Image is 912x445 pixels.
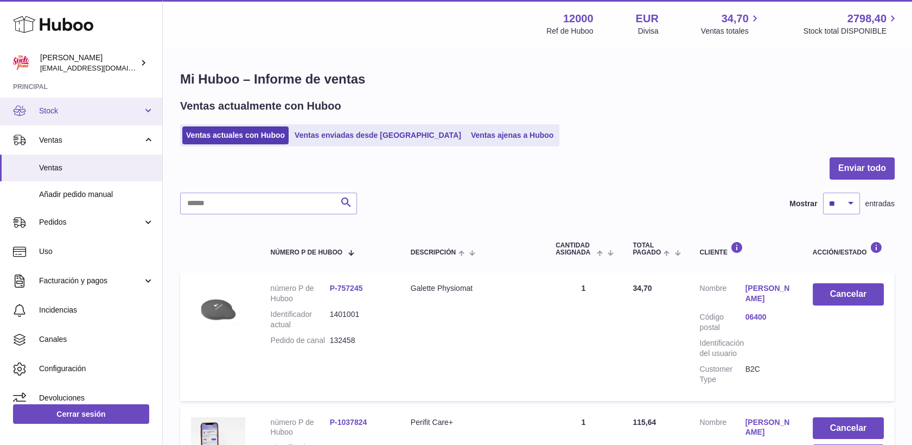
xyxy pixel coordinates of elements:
[701,26,761,36] span: Ventas totales
[271,249,342,256] span: número P de Huboo
[271,283,330,304] dt: número P de Huboo
[701,11,761,36] a: 34,70 Ventas totales
[636,11,659,26] strong: EUR
[271,417,330,438] dt: número P de Huboo
[865,199,895,209] span: entradas
[830,157,895,180] button: Enviar todo
[271,309,330,330] dt: Identificador actual
[633,284,652,293] span: 34,70
[803,11,899,36] a: 2798,40 Stock total DISPONIBLE
[39,135,143,145] span: Ventas
[745,283,791,304] a: [PERSON_NAME]
[39,189,154,200] span: Añadir pedido manual
[813,241,884,256] div: Acción/Estado
[745,312,791,322] a: 06400
[700,417,745,441] dt: Nombre
[700,241,791,256] div: Cliente
[546,26,593,36] div: Ref de Huboo
[813,417,884,440] button: Cancelar
[39,364,154,374] span: Configuración
[40,53,138,73] div: [PERSON_NAME]
[745,364,791,385] dd: B2C
[330,418,367,427] a: P-1037824
[556,242,594,256] span: Cantidad ASIGNADA
[180,99,341,113] h2: Ventas actualmente con Huboo
[330,309,389,330] dd: 1401001
[180,71,895,88] h1: Mi Huboo – Informe de ventas
[411,417,534,428] div: Perifit Care+
[330,284,363,293] a: P-757245
[700,312,745,333] dt: Código postal
[39,106,143,116] span: Stock
[39,163,154,173] span: Ventas
[803,26,899,36] span: Stock total DISPONIBLE
[563,11,594,26] strong: 12000
[39,305,154,315] span: Incidencias
[39,246,154,257] span: Uso
[330,335,389,346] dd: 132458
[700,364,745,385] dt: Customer Type
[745,417,791,438] a: [PERSON_NAME]
[291,126,465,144] a: Ventas enviadas desde [GEOGRAPHIC_DATA]
[39,217,143,227] span: Pedidos
[700,283,745,307] dt: Nombre
[13,55,29,71] img: mar@ensuelofirme.com
[191,283,245,338] img: cojin-correccion-postura-ergonomica-galette-physiomat.jpg
[638,26,659,36] div: Divisa
[847,11,887,26] span: 2798,40
[13,404,149,424] a: Cerrar sesión
[700,338,745,359] dt: Identificación del usuario
[271,335,330,346] dt: Pedido de canal
[39,276,143,286] span: Facturación y pagos
[39,334,154,345] span: Canales
[39,393,154,403] span: Devoluciones
[813,283,884,306] button: Cancelar
[789,199,817,209] label: Mostrar
[467,126,558,144] a: Ventas ajenas a Huboo
[722,11,749,26] span: 34,70
[633,242,661,256] span: Total pagado
[633,418,656,427] span: 115,64
[40,63,160,72] span: [EMAIL_ADDRESS][DOMAIN_NAME]
[182,126,289,144] a: Ventas actuales con Huboo
[545,272,622,400] td: 1
[411,249,456,256] span: Descripción
[411,283,534,294] div: Galette Physiomat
